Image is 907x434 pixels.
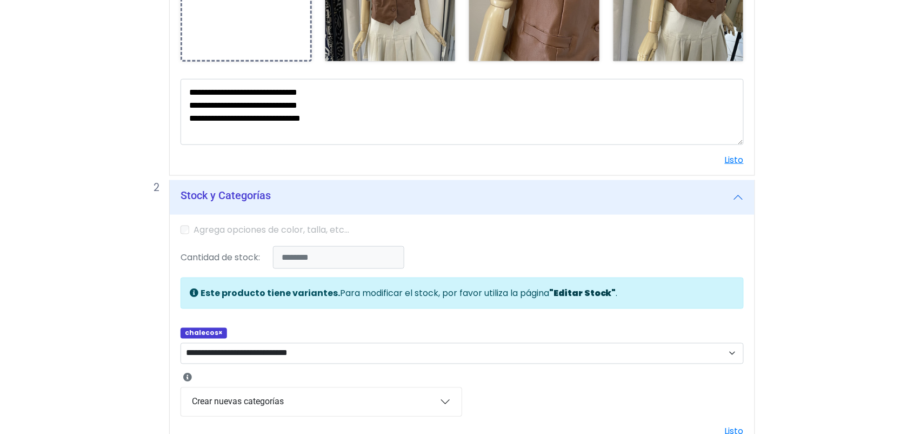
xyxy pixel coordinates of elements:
[194,223,349,236] label: Agrega opciones de color, talla, etc...
[725,154,744,166] a: Listo
[181,251,260,264] label: Cantidad de stock:
[181,189,271,202] h5: Stock y Categorías
[181,278,744,309] div: Para modificar el stock, por favor utiliza la página .
[181,328,227,339] span: chalecos
[181,388,462,416] button: Crear nuevas categorías
[201,287,340,299] strong: Este producto tiene variantes.
[170,180,755,215] button: Stock y Categorías
[549,287,616,299] a: "Editar Stock"
[218,328,223,338] span: ×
